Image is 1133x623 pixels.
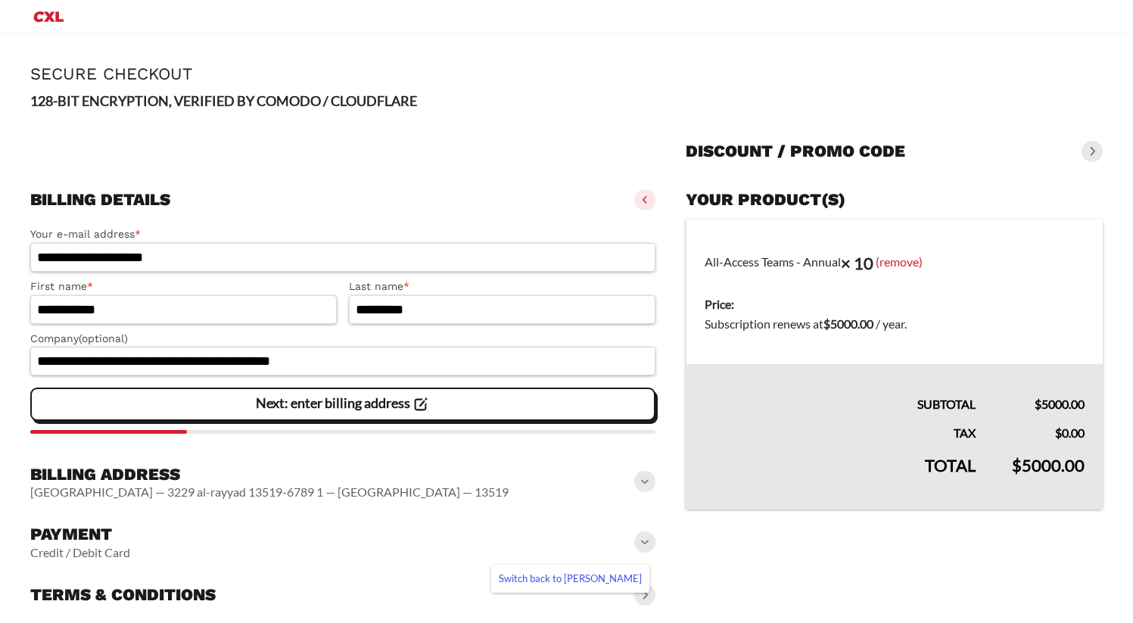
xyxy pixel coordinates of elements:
strong: 128-BIT ENCRYPTION, VERIFIED BY COMODO / CLOUDFLARE [30,92,417,109]
bdi: 5000.00 [1012,455,1085,475]
label: Last name [349,278,655,295]
h1: Secure Checkout [30,64,1103,83]
h3: Discount / promo code [686,141,905,162]
bdi: 0.00 [1055,425,1085,440]
bdi: 5000.00 [1035,397,1085,411]
h3: Payment [30,524,130,545]
span: $ [1012,455,1022,475]
th: Total [686,443,994,509]
span: Subscription renews at . [705,316,907,331]
vaadin-button: Next: enter billing address [30,388,655,421]
span: $ [1055,425,1062,440]
a: (remove) [876,254,923,268]
bdi: 5000.00 [823,316,873,331]
vaadin-horizontal-layout: Credit / Debit Card [30,545,130,560]
label: Your e-mail address [30,226,655,243]
strong: × 10 [841,253,873,273]
span: $ [823,316,830,331]
h3: Billing details [30,189,170,210]
a: Switch back to [PERSON_NAME] [491,565,649,593]
h3: Billing address [30,464,509,485]
dt: Price: [705,294,1085,314]
th: Tax [686,414,994,443]
h3: Terms & conditions [30,584,216,606]
span: / year [876,316,904,331]
span: (optional) [79,332,128,344]
vaadin-horizontal-layout: [GEOGRAPHIC_DATA] — 3229 al-rayyad 13519-6789 1 — [GEOGRAPHIC_DATA] — 13519 [30,484,509,500]
th: Subtotal [686,364,994,414]
label: Company [30,330,655,347]
td: All-Access Teams - Annual [686,220,1103,286]
span: $ [1035,397,1041,411]
label: First name [30,278,337,295]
